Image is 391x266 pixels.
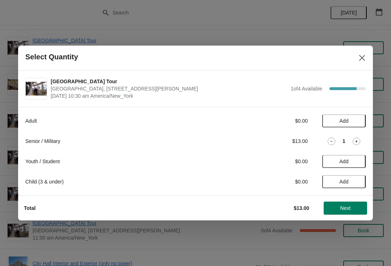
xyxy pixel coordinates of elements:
[241,138,308,145] div: $13.00
[241,117,308,124] div: $0.00
[25,158,226,165] div: Youth / Student
[25,117,226,124] div: Adult
[322,155,366,168] button: Add
[25,53,78,61] h2: Select Quantity
[324,202,367,215] button: Next
[322,114,366,127] button: Add
[24,205,35,211] strong: Total
[340,118,349,124] span: Add
[241,178,308,185] div: $0.00
[25,178,226,185] div: Child (3 & under)
[340,205,351,211] span: Next
[25,138,226,145] div: Senior / Military
[356,51,369,64] button: Close
[340,159,349,164] span: Add
[294,205,309,211] strong: $13.00
[322,175,366,188] button: Add
[291,86,322,92] span: 1 of 4 Available
[342,138,345,145] strong: 1
[241,158,308,165] div: $0.00
[51,85,287,92] span: [GEOGRAPHIC_DATA], [STREET_ADDRESS][PERSON_NAME]
[51,92,287,100] span: [DATE] 10:30 am America/New_York
[340,179,349,185] span: Add
[26,82,47,96] img: City Hall Tower Tour | City Hall Visitor Center, 1400 John F Kennedy Boulevard Suite 121, Philade...
[51,78,287,85] span: [GEOGRAPHIC_DATA] Tour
